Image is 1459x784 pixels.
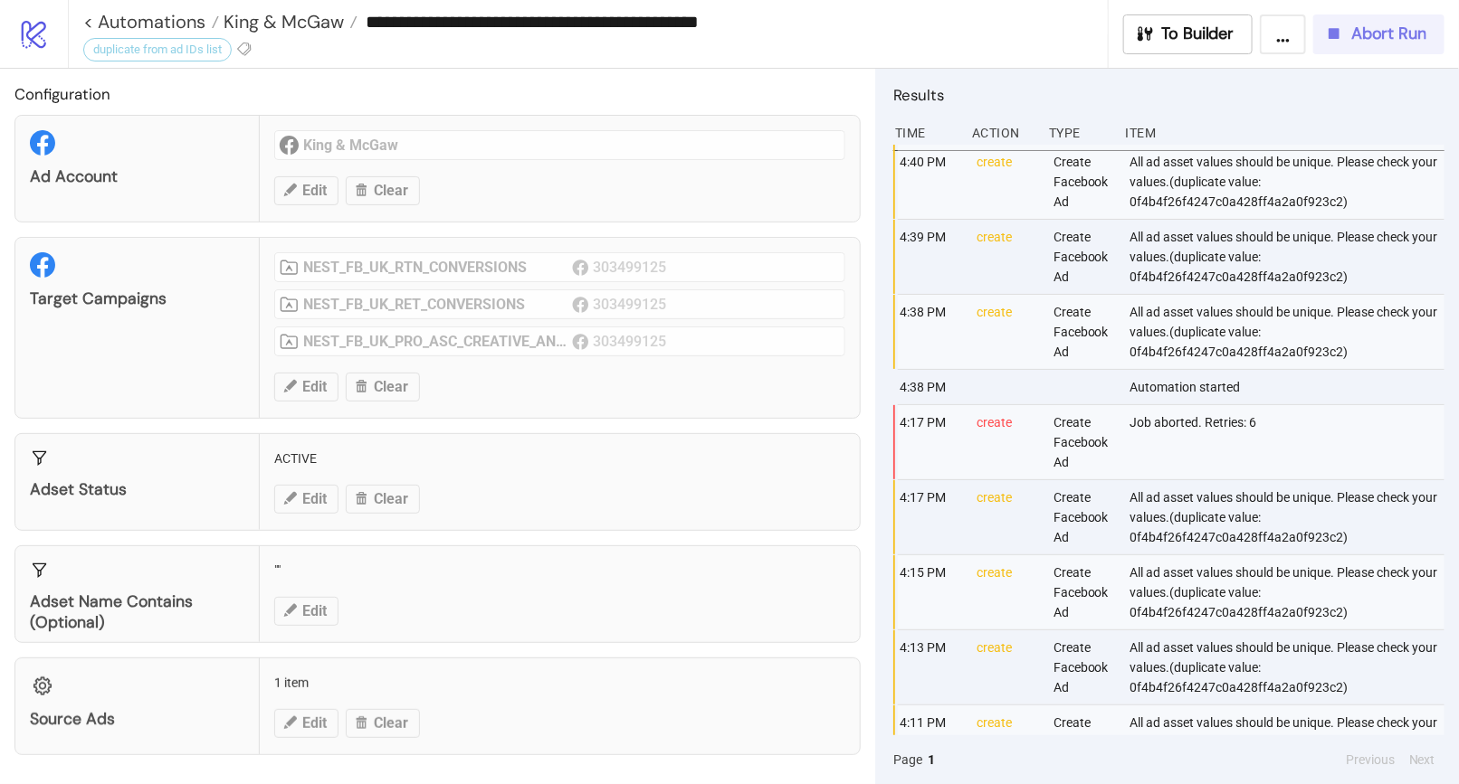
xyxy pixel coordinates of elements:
div: All ad asset values should be unique. Please check your values.(duplicate value: 0f4b4f26f4247c0a... [1129,145,1449,219]
div: create [975,145,1039,219]
button: Next [1404,750,1441,770]
button: Previous [1340,750,1400,770]
span: To Builder [1162,24,1235,44]
div: 4:17 PM [898,405,962,479]
div: duplicate from ad IDs list [83,38,232,61]
div: 4:17 PM [898,480,962,554]
div: Create Facebook Ad [1052,630,1116,704]
div: Job aborted. Retries: 6 [1129,405,1449,479]
button: To Builder [1123,14,1254,54]
div: create [975,630,1039,704]
div: 4:11 PM [898,705,962,779]
button: Abort Run [1313,14,1445,54]
div: All ad asset values should be unique. Please check your values.(duplicate value: 0f4b4f26f4247c0a... [1129,555,1449,629]
div: create [975,705,1039,779]
div: Create Facebook Ad [1052,480,1116,554]
h2: Configuration [14,82,861,106]
div: 4:15 PM [898,555,962,629]
div: Item [1124,116,1445,150]
div: Create Facebook Ad [1052,405,1116,479]
div: All ad asset values should be unique. Please check your values.(duplicate value: 0f4b4f26f4247c0a... [1129,220,1449,294]
h2: Results [893,83,1445,107]
div: All ad asset values should be unique. Please check your values.(duplicate value: 0f4b4f26f4247c0a... [1129,480,1449,554]
div: 4:39 PM [898,220,962,294]
a: < Automations [83,13,219,31]
div: Create Facebook Ad [1052,220,1116,294]
div: Automation started [1129,370,1449,404]
div: create [975,220,1039,294]
div: create [975,405,1039,479]
div: All ad asset values should be unique. Please check your values.(duplicate value: 0f4b4f26f4247c0a... [1129,295,1449,369]
div: 4:40 PM [898,145,962,219]
div: Create Facebook Ad [1052,555,1116,629]
div: Type [1047,116,1111,150]
div: Action [970,116,1035,150]
div: Time [893,116,958,150]
span: Page [893,750,922,770]
div: 4:13 PM [898,630,962,704]
button: 1 [922,750,940,770]
div: Create Facebook Ad [1052,295,1116,369]
span: King & McGaw [219,10,344,33]
div: 4:38 PM [898,370,962,404]
button: ... [1260,14,1306,54]
div: All ad asset values should be unique. Please check your values.(duplicate value: 0f4b4f26f4247c0a... [1129,705,1449,779]
a: King & McGaw [219,13,358,31]
div: 4:38 PM [898,295,962,369]
div: create [975,480,1039,554]
div: Create Facebook Ad [1052,145,1116,219]
div: create [975,295,1039,369]
div: create [975,555,1039,629]
div: All ad asset values should be unique. Please check your values.(duplicate value: 0f4b4f26f4247c0a... [1129,630,1449,704]
div: Create Facebook Ad [1052,705,1116,779]
span: Abort Run [1351,24,1426,44]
